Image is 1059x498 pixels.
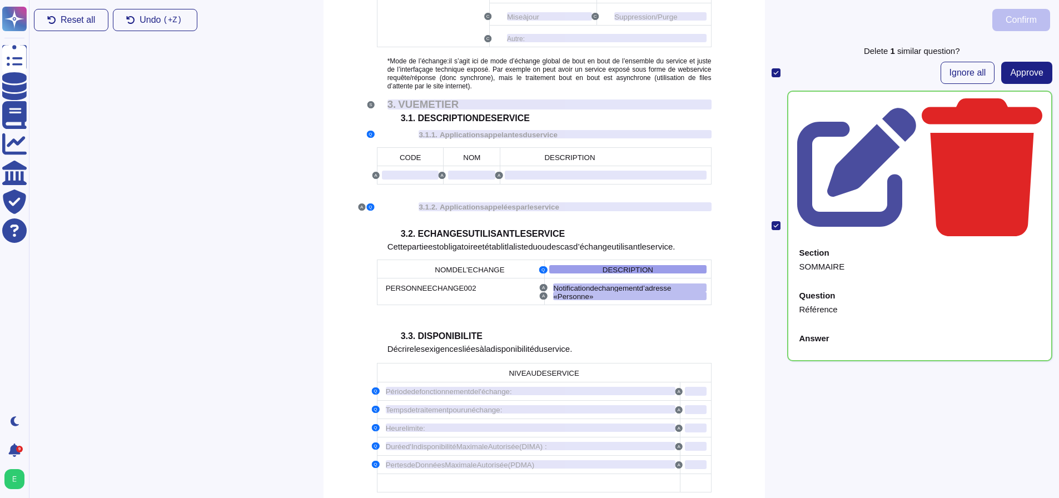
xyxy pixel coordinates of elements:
[507,242,514,251] span: la
[447,57,449,65] span: :
[573,242,611,251] span: d’échange
[427,284,464,292] span: ECHANGE
[463,344,480,353] span: liées
[439,242,478,251] span: obligatoire
[452,266,463,274] span: DE
[415,461,445,469] span: Données
[479,113,491,123] span: DE
[478,387,510,396] span: l'échange
[675,388,683,395] button: A
[407,406,416,414] span: de
[1006,16,1037,24] span: Confirm
[528,242,538,251] span: du
[371,387,379,395] button: Q
[799,304,1041,315] div: Référence
[386,424,406,432] span: Heure
[491,344,534,353] span: disponibilité
[500,406,503,414] span: :
[949,68,986,77] span: Ignore all
[435,266,452,274] span: NOM
[2,467,32,491] button: user
[464,284,476,292] span: 002
[419,203,437,211] span: 3.1.2.
[400,153,421,162] span: CODE
[417,331,482,341] span: DISPONIBILITE
[540,292,547,300] button: A
[406,442,456,451] span: d'Indisponibilité
[538,242,547,251] span: ou
[553,292,557,301] span: «
[488,442,519,451] span: Autorisée
[16,446,23,452] div: 9
[372,172,379,179] button: A
[419,387,470,396] span: fonctionnement
[540,284,547,291] button: A
[140,16,184,24] span: Undo
[470,387,479,396] span: de
[371,424,379,431] button: Q
[647,242,675,251] span: service.
[598,284,639,292] span: changement
[4,469,24,489] img: user
[528,203,534,211] span: le
[513,242,528,251] span: liste
[519,442,547,451] span: (DIMA) :
[366,131,374,138] button: Q
[411,387,420,396] span: de
[1001,62,1052,84] button: Approve
[472,406,500,414] span: échange
[675,406,683,414] button: A
[425,344,463,353] span: exigences
[941,62,995,84] button: Ignore all
[401,113,416,123] span: 3.1.
[161,16,185,24] kbd: ( +Z)
[440,131,484,139] span: Applications
[407,242,428,251] span: partie
[603,266,653,274] span: DESCRIPTION
[445,461,476,469] span: Maximale
[414,344,425,353] span: les
[532,131,558,139] span: service
[113,9,197,31] button: Undo(+Z)
[468,229,515,238] span: UTILISANT
[387,57,712,90] span: il s’agit ici de mode d’échange global de bout en bout de l’ensemble du service et juste de l’int...
[386,406,407,414] span: Temps
[799,291,836,300] div: Question
[553,284,590,292] span: Notification
[439,172,446,179] button: A
[547,242,560,251] span: des
[495,172,503,179] button: A
[417,229,468,238] span: ECHANGES
[401,229,416,238] span: 3.2.
[640,242,647,251] span: le
[386,461,407,469] span: Pertes
[358,203,365,211] button: A
[386,284,427,292] span: PERSONNE
[485,242,507,251] span: établit
[864,47,960,55] div: Delete similar question ?
[1010,68,1043,77] span: Approve
[799,248,829,257] div: Section
[560,242,573,251] span: cas
[476,461,508,469] span: Autorisée
[510,387,512,396] span: :
[440,203,484,211] span: Applications
[516,203,528,211] span: par
[420,98,459,110] span: METIER
[371,442,379,450] button: Q
[539,266,547,273] button: Q
[366,203,374,211] button: Q
[509,369,536,377] span: NIVEAU
[401,331,416,341] span: 3.3.
[456,442,488,451] span: Maximale
[523,131,532,139] span: du
[449,406,464,414] span: pour
[508,461,534,469] span: (PDMA)
[534,203,559,211] span: service
[387,242,407,251] span: Cette
[484,203,516,211] span: appelées
[534,344,544,353] span: du
[398,98,419,110] span: VUE
[611,242,640,251] span: utilisant
[61,16,95,24] span: Reset all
